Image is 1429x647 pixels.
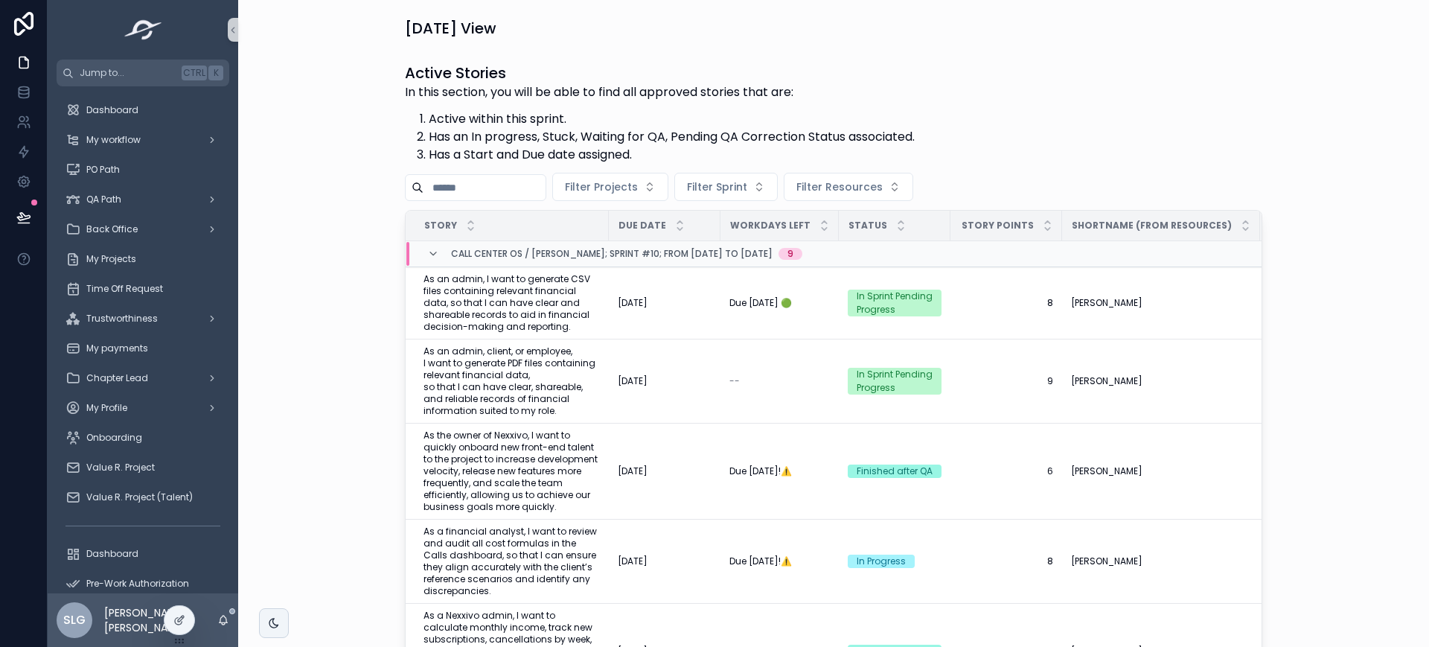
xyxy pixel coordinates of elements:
a: Chapter Lead [57,365,229,392]
button: Select Button [674,173,778,201]
h1: [DATE] View [405,18,496,39]
span: My Projects [86,253,136,265]
a: As a financial analyst, I want to review and audit all cost formulas in the Calls dashboard, so t... [423,526,600,597]
span: My Profile [86,402,127,414]
span: Trustworthiness [86,313,158,325]
p: [PERSON_NAME] [PERSON_NAME] [104,605,217,635]
span: [PERSON_NAME] [1071,297,1142,309]
a: My Profile [57,395,229,421]
a: 9 [959,375,1053,387]
span: [DATE] [618,297,648,309]
a: Finished after QA [848,465,942,478]
span: Story Points [962,220,1034,232]
span: Due [DATE]!⚠️ [729,555,792,567]
span: [PERSON_NAME] [1071,555,1142,567]
li: Active within this sprint. [429,110,915,128]
span: [PERSON_NAME] [1071,465,1142,477]
span: Dashboard [86,104,138,116]
span: Filter Sprint [687,179,747,194]
span: Filter Resources [796,179,883,194]
a: [PERSON_NAME] [1071,375,1251,387]
div: In Sprint Pending Progress [857,368,933,395]
a: -- [729,375,830,387]
li: Has a Start and Due date assigned. [429,146,915,164]
span: [DATE] [618,555,648,567]
span: [DATE] [618,465,648,477]
span: Value R. Project (Talent) [86,491,193,503]
a: In Sprint Pending Progress [848,290,942,316]
a: [PERSON_NAME] [1071,465,1251,477]
span: Chapter Lead [86,372,148,384]
span: PO Path [86,164,120,176]
a: Due [DATE] 🟢 [729,297,830,309]
a: Pre-Work Authorization [57,570,229,597]
a: Trustworthiness [57,305,229,332]
a: In Progress [848,555,942,568]
span: My workflow [86,134,141,146]
button: Select Button [552,173,668,201]
span: Status [848,220,887,232]
span: 6 [959,465,1053,477]
span: My payments [86,342,148,354]
span: Call Center OS / [PERSON_NAME]; Sprint #10; From [DATE] to [DATE] [451,248,773,260]
span: QA Path [86,194,121,205]
a: My Projects [57,246,229,272]
a: [DATE] [618,375,712,387]
a: As an admin, client, or employee, I want to generate PDF files containing relevant financial data... [423,345,600,417]
a: [PERSON_NAME] [1071,297,1251,309]
button: Select Button [784,173,913,201]
span: [PERSON_NAME] [1071,375,1142,387]
a: 8 [959,555,1053,567]
span: Story [424,220,457,232]
span: Workdays Left [730,220,811,232]
a: 8 [959,297,1053,309]
a: In Sprint Pending Progress [848,368,942,395]
p: In this section, you will be able to find all approved stories that are: [405,83,915,101]
span: SLG [63,611,86,629]
div: 9 [787,248,793,260]
a: PO Path [57,156,229,183]
a: Onboarding [57,424,229,451]
a: [DATE] [618,465,712,477]
span: Jump to... [80,67,176,79]
a: Time Off Request [57,275,229,302]
a: [DATE] [618,297,712,309]
span: Dashboard [86,548,138,560]
a: Value R. Project [57,454,229,481]
h1: Active Stories [405,63,915,83]
a: Due [DATE]!⚠️ [729,555,830,567]
a: QA Path [57,186,229,213]
span: Back Office [86,223,138,235]
a: My workflow [57,127,229,153]
span: Due [DATE]!⚠️ [729,465,792,477]
a: [PERSON_NAME] [1071,555,1251,567]
span: Ctrl [182,66,207,80]
a: My payments [57,335,229,362]
span: -- [729,375,740,387]
div: Finished after QA [857,465,933,478]
a: As an admin, I want to generate CSV files containing relevant financial data, so that I can have ... [423,273,600,333]
span: Filter Projects [565,179,638,194]
li: Has an In progress, Stuck, Waiting for QA, Pending QA Correction Status associated. [429,128,915,146]
span: K [210,67,222,79]
span: Value R. Project [86,462,155,474]
a: [DATE] [618,555,712,567]
div: In Progress [857,555,906,568]
a: Dashboard [57,97,229,124]
a: Value R. Project (Talent) [57,484,229,511]
span: Due [DATE] 🟢 [729,297,792,309]
div: scrollable content [48,86,238,593]
span: Onboarding [86,432,142,444]
span: Due Date [618,220,666,232]
span: Time Off Request [86,283,163,295]
a: Dashboard [57,541,229,567]
a: Back Office [57,216,229,243]
a: As the owner of Nexxivo, I want to quickly onboard new front-end talent to the project to increas... [423,430,600,513]
div: In Sprint Pending Progress [857,290,933,316]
